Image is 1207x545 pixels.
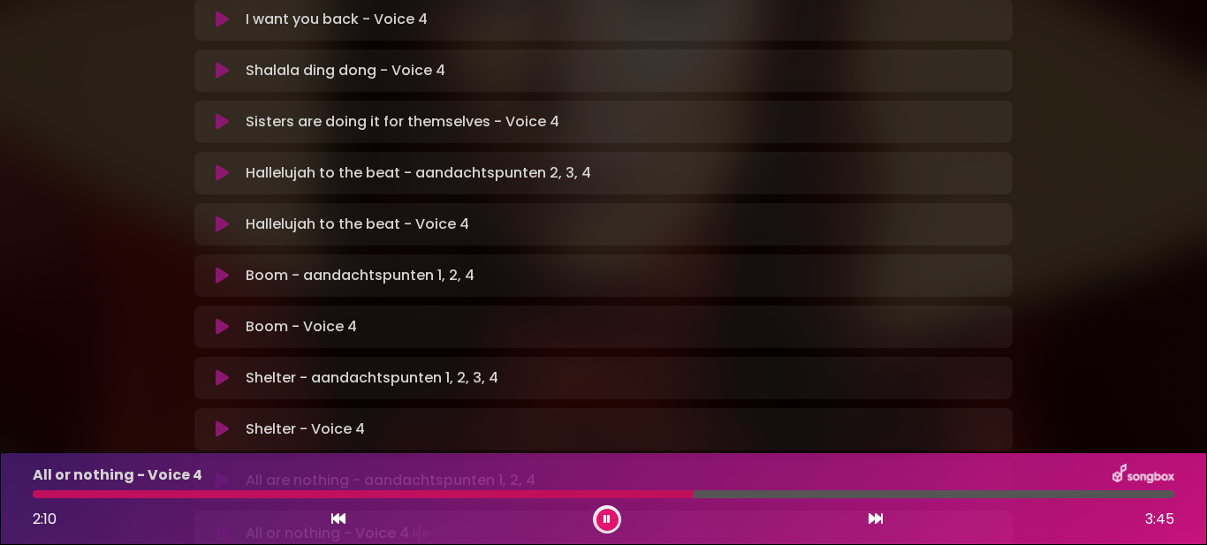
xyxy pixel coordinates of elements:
p: Hallelujah to the beat - Voice 4 [246,214,469,235]
p: Shelter - Voice 4 [246,419,365,440]
span: 3:45 [1145,509,1174,530]
span: 2:10 [33,509,57,529]
p: Hallelujah to the beat - aandachtspunten 2, 3, 4 [246,163,591,184]
p: Shelter - aandachtspunten 1, 2, 3, 4 [246,367,498,389]
p: Boom - aandachtspunten 1, 2, 4 [246,265,474,286]
p: Shalala ding dong - Voice 4 [246,60,445,81]
p: Boom - Voice 4 [246,316,357,337]
p: All or nothing - Voice 4 [33,465,202,486]
p: Sisters are doing it for themselves - Voice 4 [246,111,559,132]
img: songbox-logo-white.png [1112,464,1174,487]
p: I want you back - Voice 4 [246,9,428,30]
